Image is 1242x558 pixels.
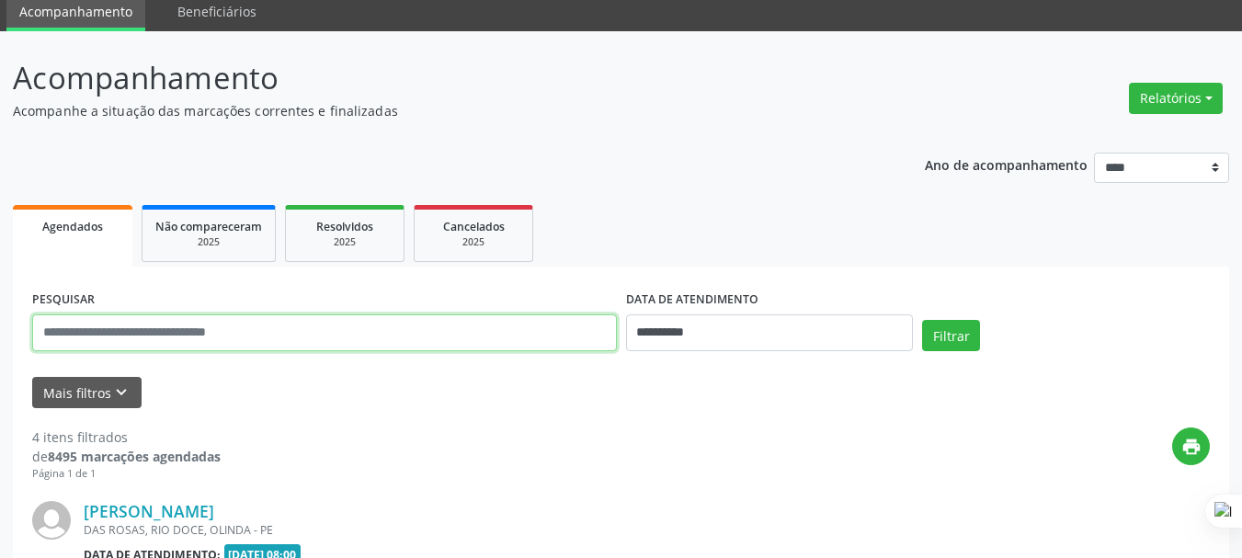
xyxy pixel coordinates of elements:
[32,427,221,447] div: 4 itens filtrados
[443,219,505,234] span: Cancelados
[1129,83,1223,114] button: Relatórios
[155,235,262,249] div: 2025
[32,501,71,540] img: img
[13,101,864,120] p: Acompanhe a situação das marcações correntes e finalizadas
[155,219,262,234] span: Não compareceram
[1181,437,1202,457] i: print
[626,286,758,314] label: DATA DE ATENDIMENTO
[32,377,142,409] button: Mais filtroskeyboard_arrow_down
[922,320,980,351] button: Filtrar
[111,382,131,403] i: keyboard_arrow_down
[13,55,864,101] p: Acompanhamento
[316,219,373,234] span: Resolvidos
[299,235,391,249] div: 2025
[32,466,221,482] div: Página 1 de 1
[1172,427,1210,465] button: print
[42,219,103,234] span: Agendados
[84,501,214,521] a: [PERSON_NAME]
[32,447,221,466] div: de
[925,153,1088,176] p: Ano de acompanhamento
[427,235,519,249] div: 2025
[32,286,95,314] label: PESQUISAR
[84,522,934,538] div: DAS ROSAS, RIO DOCE, OLINDA - PE
[48,448,221,465] strong: 8495 marcações agendadas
